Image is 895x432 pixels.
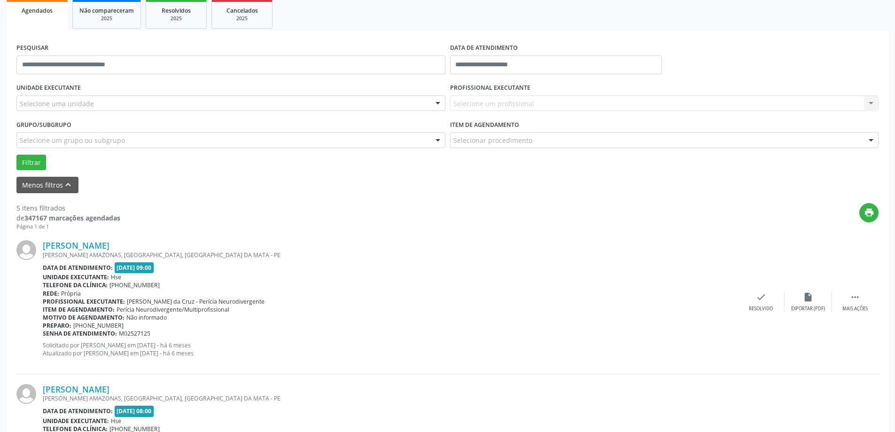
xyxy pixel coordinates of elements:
[43,384,109,394] a: [PERSON_NAME]
[153,15,200,22] div: 2025
[864,207,874,218] i: print
[115,406,154,416] span: [DATE] 08:00
[63,180,73,190] i: keyboard_arrow_up
[20,135,125,145] span: Selecione um grupo ou subgrupo
[43,407,113,415] b: Data de atendimento:
[43,290,59,298] b: Rede:
[16,41,48,55] label: PESQUISAR
[226,7,258,15] span: Cancelados
[43,273,109,281] b: Unidade executante:
[115,262,154,273] span: [DATE] 09:00
[111,273,121,281] span: Hse
[859,203,879,222] button: print
[109,281,160,289] span: [PHONE_NUMBER]
[79,7,134,15] span: Não compareceram
[218,15,265,22] div: 2025
[73,322,124,330] span: [PHONE_NUMBER]
[43,314,125,322] b: Motivo de agendamento:
[22,7,53,15] span: Agendados
[43,341,738,357] p: Solicitado por [PERSON_NAME] em [DATE] - há 6 meses Atualizado por [PERSON_NAME] em [DATE] - há 6...
[43,298,125,306] b: Profissional executante:
[126,314,167,322] span: Não informado
[16,213,120,223] div: de
[450,81,530,95] label: PROFISSIONAL EXECUTANTE
[119,330,150,338] span: M02527125
[16,155,46,171] button: Filtrar
[162,7,191,15] span: Resolvidos
[450,118,519,132] label: Item de agendamento
[43,417,109,425] b: Unidade executante:
[79,15,134,22] div: 2025
[450,41,518,55] label: DATA DE ATENDIMENTO
[16,118,71,132] label: Grupo/Subgrupo
[24,213,120,222] strong: 347167 marcações agendadas
[61,290,81,298] span: Própria
[43,240,109,251] a: [PERSON_NAME]
[20,99,94,109] span: Selecione uma unidade
[127,298,265,306] span: [PERSON_NAME] da Cruz - Perícia Neurodivergente
[756,292,766,302] i: check
[43,322,71,330] b: Preparo:
[43,330,117,338] b: Senha de atendimento:
[749,306,773,312] div: Resolvido
[43,306,115,314] b: Item de agendamento:
[43,281,108,289] b: Telefone da clínica:
[117,306,229,314] span: Perícia Neurodivergente/Multiprofissional
[453,135,532,145] span: Selecionar procedimento
[16,223,120,231] div: Página 1 de 1
[16,203,120,213] div: 5 itens filtrados
[803,292,813,302] i: insert_drive_file
[16,81,81,95] label: UNIDADE EXECUTANTE
[16,240,36,260] img: img
[43,264,113,272] b: Data de atendimento:
[791,306,825,312] div: Exportar (PDF)
[16,384,36,404] img: img
[842,306,868,312] div: Mais ações
[111,417,121,425] span: Hse
[16,177,78,193] button: Menos filtroskeyboard_arrow_up
[43,251,738,259] div: [PERSON_NAME] AMAZONAS, [GEOGRAPHIC_DATA], [GEOGRAPHIC_DATA] DA MATA - PE
[850,292,860,302] i: 
[43,394,738,402] div: [PERSON_NAME] AMAZONAS, [GEOGRAPHIC_DATA], [GEOGRAPHIC_DATA] DA MATA - PE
